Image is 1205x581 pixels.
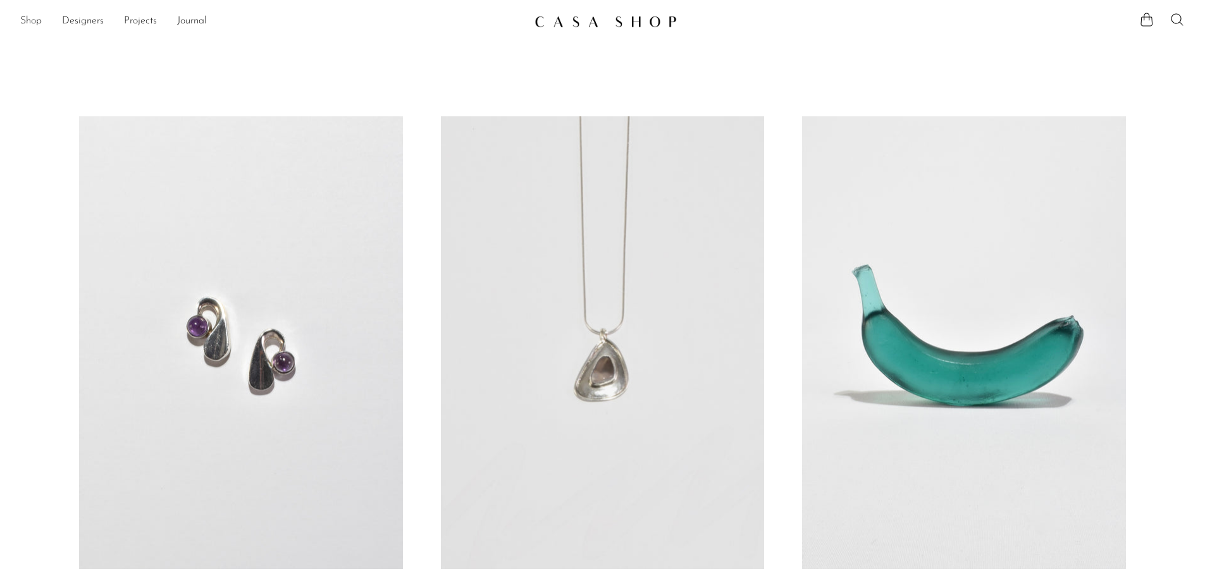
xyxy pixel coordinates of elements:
nav: Desktop navigation [20,11,524,32]
a: Projects [124,13,157,30]
a: Shop [20,13,42,30]
ul: NEW HEADER MENU [20,11,524,32]
a: Journal [177,13,207,30]
a: Designers [62,13,104,30]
